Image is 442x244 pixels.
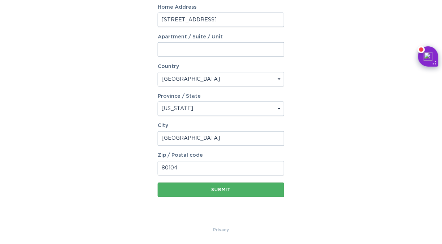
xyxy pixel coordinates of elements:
[158,183,284,197] button: Submit
[213,226,229,234] a: Privacy Policy & Terms of Use
[158,34,284,39] label: Apartment / Suite / Unit
[158,64,179,69] label: Country
[158,123,284,129] label: City
[158,94,201,99] label: Province / State
[161,188,281,192] div: Submit
[158,153,284,158] label: Zip / Postal code
[158,5,284,10] label: Home Address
